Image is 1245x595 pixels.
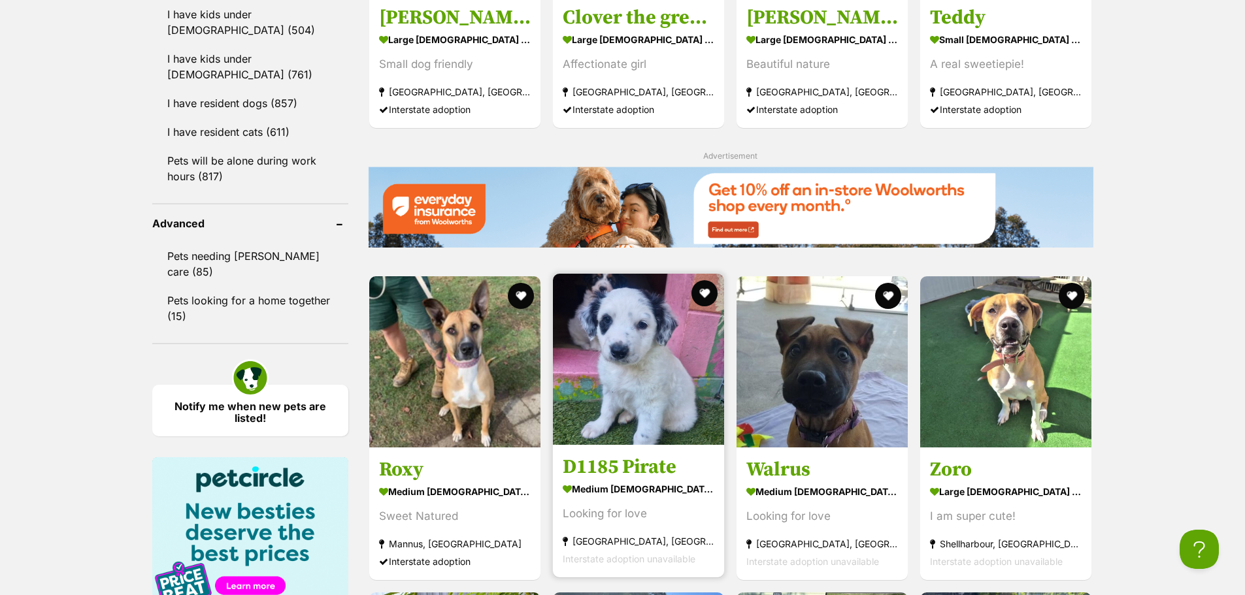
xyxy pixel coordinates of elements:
div: Interstate adoption [563,100,714,118]
h3: Teddy [930,5,1082,29]
button: favourite [1059,283,1086,309]
img: D1185 Pirate - Australian Shepherd Dog [553,274,724,445]
a: Pets looking for a home together (15) [152,287,348,330]
strong: Shellharbour, [GEOGRAPHIC_DATA] [930,535,1082,553]
a: Everyday Insurance promotional banner [368,167,1093,249]
strong: large [DEMOGRAPHIC_DATA] Dog [563,29,714,48]
a: Notify me when new pets are listed! [152,385,348,436]
button: favourite [691,280,718,306]
img: Zoro - American Staffordshire Terrier x Bull Terrier Dog [920,276,1091,447]
header: Advanced [152,217,348,229]
a: Pets will be alone during work hours (817) [152,147,348,190]
img: Roxy - Bullmastiff Dog [369,276,540,447]
h3: D1185 Pirate [563,455,714,479]
a: Zoro large [DEMOGRAPHIC_DATA] Dog I am super cute! Shellharbour, [GEOGRAPHIC_DATA] Interstate ado... [920,447,1091,580]
strong: medium [DEMOGRAPHIC_DATA] Dog [746,482,898,501]
strong: Mannus, [GEOGRAPHIC_DATA] [379,535,531,553]
h3: [PERSON_NAME], the Greyhound [379,5,531,29]
span: Interstate adoption unavailable [746,556,879,567]
span: Interstate adoption unavailable [930,556,1063,567]
div: I am super cute! [930,507,1082,525]
strong: large [DEMOGRAPHIC_DATA] Dog [379,29,531,48]
strong: [GEOGRAPHIC_DATA], [GEOGRAPHIC_DATA] [563,82,714,100]
strong: [GEOGRAPHIC_DATA], [GEOGRAPHIC_DATA] [746,535,898,553]
strong: large [DEMOGRAPHIC_DATA] Dog [746,29,898,48]
strong: [GEOGRAPHIC_DATA], [GEOGRAPHIC_DATA] [379,82,531,100]
div: Affectionate girl [563,55,714,72]
div: Looking for love [563,505,714,523]
iframe: Help Scout Beacon - Open [1180,530,1219,569]
a: I have kids under [DEMOGRAPHIC_DATA] (761) [152,45,348,88]
a: I have kids under [DEMOGRAPHIC_DATA] (504) [152,1,348,44]
strong: small [DEMOGRAPHIC_DATA] Dog [930,29,1082,48]
div: Looking for love [746,507,898,525]
strong: [GEOGRAPHIC_DATA], [GEOGRAPHIC_DATA] [930,82,1082,100]
a: I have resident cats (611) [152,118,348,146]
img: Everyday Insurance promotional banner [368,167,1093,247]
h3: Clover the greyhound [563,5,714,29]
span: Interstate adoption unavailable [563,553,695,564]
div: Small dog friendly [379,55,531,72]
button: favourite [875,283,901,309]
h3: Walrus [746,457,898,482]
a: Walrus medium [DEMOGRAPHIC_DATA] Dog Looking for love [GEOGRAPHIC_DATA], [GEOGRAPHIC_DATA] Inters... [737,447,908,580]
h3: Zoro [930,457,1082,482]
div: Sweet Natured [379,507,531,525]
div: Interstate adoption [379,553,531,570]
strong: medium [DEMOGRAPHIC_DATA] Dog [379,482,531,501]
strong: large [DEMOGRAPHIC_DATA] Dog [930,482,1082,501]
div: Interstate adoption [930,100,1082,118]
div: Beautiful nature [746,55,898,72]
a: Pets needing [PERSON_NAME] care (85) [152,242,348,285]
div: A real sweetiepie! [930,55,1082,72]
strong: [GEOGRAPHIC_DATA], [GEOGRAPHIC_DATA] [746,82,898,100]
div: Interstate adoption [746,100,898,118]
div: Interstate adoption [379,100,531,118]
h3: [PERSON_NAME] [746,5,898,29]
strong: medium [DEMOGRAPHIC_DATA] Dog [563,479,714,498]
a: Roxy medium [DEMOGRAPHIC_DATA] Dog Sweet Natured Mannus, [GEOGRAPHIC_DATA] Interstate adoption [369,447,540,580]
span: Advertisement [703,151,757,161]
a: I have resident dogs (857) [152,89,348,117]
a: D1185 Pirate medium [DEMOGRAPHIC_DATA] Dog Looking for love [GEOGRAPHIC_DATA], [GEOGRAPHIC_DATA] ... [553,445,724,577]
img: Walrus - American Staffordshire Terrier Dog [737,276,908,447]
strong: [GEOGRAPHIC_DATA], [GEOGRAPHIC_DATA] [563,532,714,550]
h3: Roxy [379,457,531,482]
button: favourite [508,283,534,309]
